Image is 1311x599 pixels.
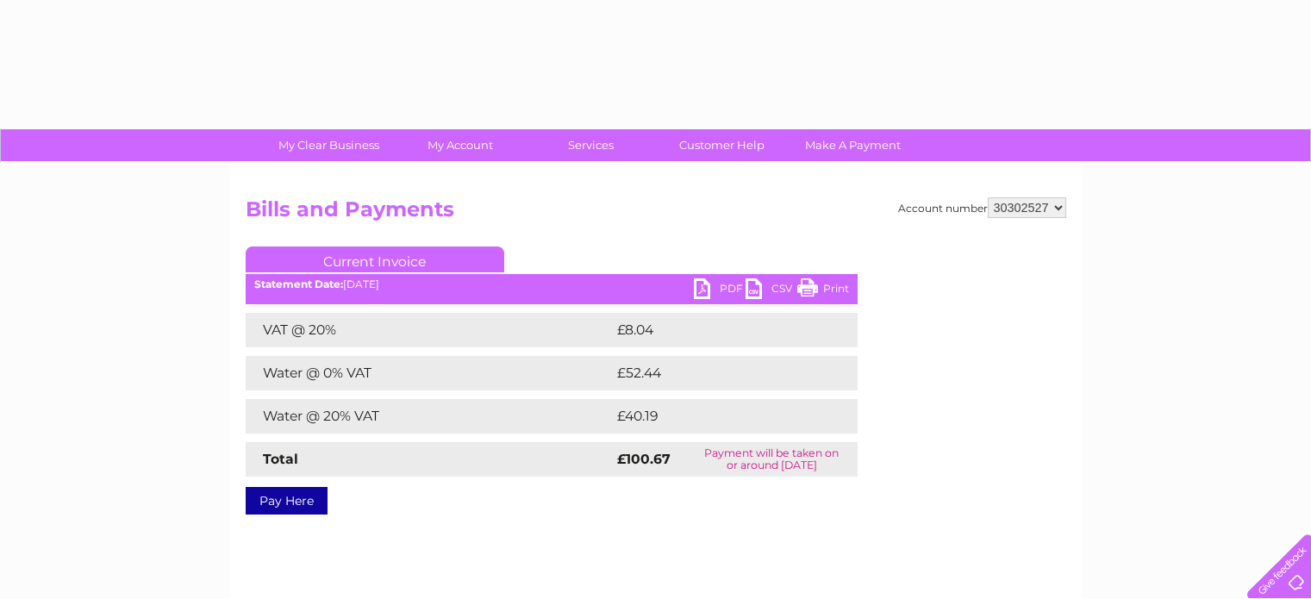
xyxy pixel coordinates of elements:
a: Current Invoice [246,246,504,272]
td: £52.44 [613,356,823,390]
strong: Total [263,451,298,467]
a: CSV [746,278,797,303]
td: Payment will be taken on or around [DATE] [686,442,857,477]
a: Make A Payment [782,129,924,161]
a: Print [797,278,849,303]
a: Services [520,129,662,161]
h2: Bills and Payments [246,197,1066,230]
a: My Account [389,129,531,161]
td: £40.19 [613,399,821,434]
b: Statement Date: [254,278,343,290]
td: VAT @ 20% [246,313,613,347]
td: Water @ 0% VAT [246,356,613,390]
a: Pay Here [246,487,328,515]
strong: £100.67 [617,451,671,467]
td: Water @ 20% VAT [246,399,613,434]
a: Customer Help [651,129,793,161]
td: £8.04 [613,313,818,347]
div: Account number [898,197,1066,218]
div: [DATE] [246,278,858,290]
a: PDF [694,278,746,303]
a: My Clear Business [258,129,400,161]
